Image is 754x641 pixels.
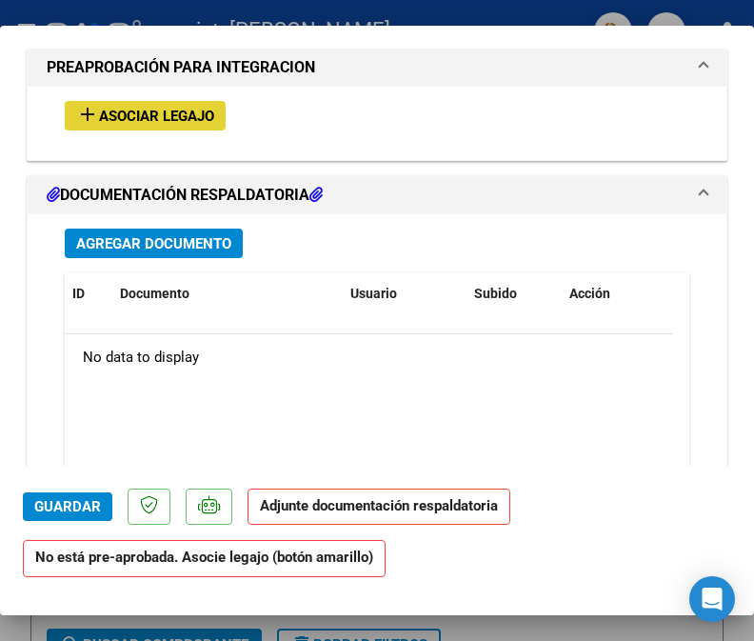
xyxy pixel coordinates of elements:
span: Documento [120,286,189,301]
span: Acción [569,286,610,301]
span: Agregar Documento [76,235,231,252]
mat-expansion-panel-header: DOCUMENTACIÓN RESPALDATORIA [28,176,726,214]
div: DOCUMENTACIÓN RESPALDATORIA [28,214,726,634]
datatable-header-cell: Documento [112,273,343,314]
datatable-header-cell: Acción [562,273,657,314]
mat-expansion-panel-header: PREAPROBACIÓN PARA INTEGRACION [28,49,726,87]
datatable-header-cell: ID [65,273,112,314]
strong: Adjunte documentación respaldatoria [260,497,498,514]
div: PREAPROBACIÓN PARA INTEGRACION [28,87,726,160]
span: Usuario [350,286,397,301]
button: Agregar Documento [65,229,243,258]
div: Open Intercom Messenger [689,576,735,622]
span: Subido [474,286,517,301]
mat-icon: add [76,103,99,126]
h1: PREAPROBACIÓN PARA INTEGRACION [47,56,315,79]
button: Asociar Legajo [65,101,226,130]
datatable-header-cell: Subido [466,273,562,314]
button: Guardar [23,492,112,521]
strong: No está pre-aprobada. Asocie legajo (botón amarillo) [23,540,386,577]
h1: DOCUMENTACIÓN RESPALDATORIA [47,184,323,207]
span: ID [72,286,85,301]
span: Asociar Legajo [99,108,214,125]
span: Guardar [34,498,101,515]
div: No data to display [65,334,673,382]
datatable-header-cell: Usuario [343,273,466,314]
